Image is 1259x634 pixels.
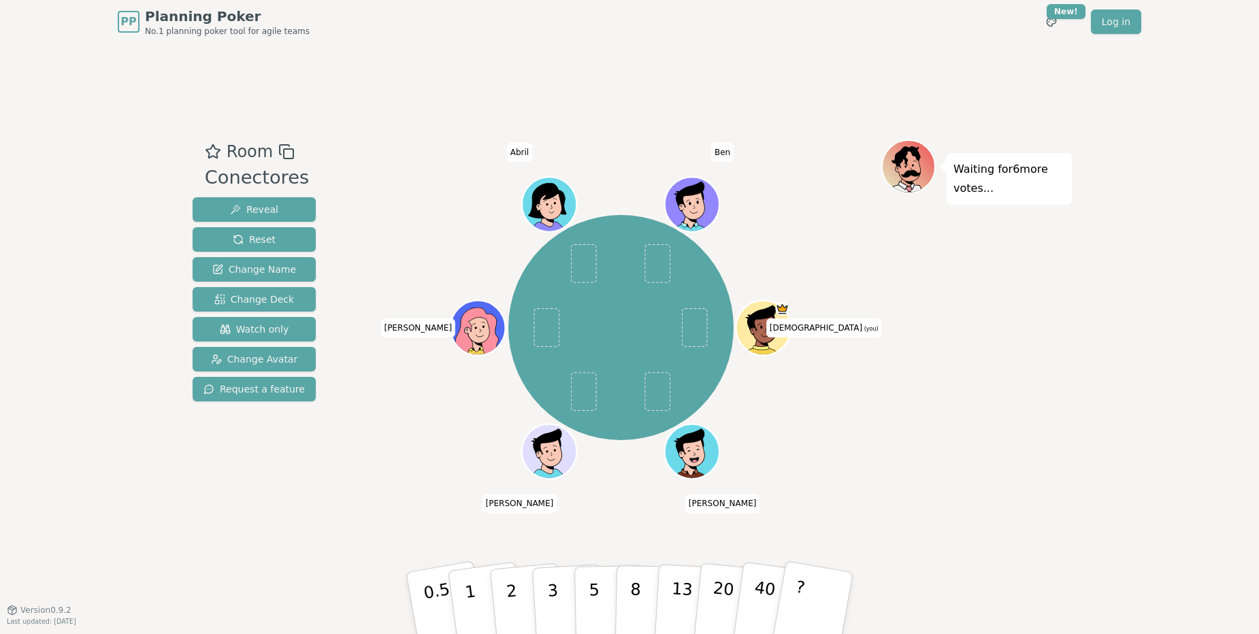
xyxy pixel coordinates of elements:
span: Reveal [230,203,278,216]
span: Last updated: [DATE] [7,618,76,625]
button: Change Name [193,257,316,282]
span: PP [120,14,136,30]
button: Change Deck [193,287,316,312]
a: PPPlanning PokerNo.1 planning poker tool for agile teams [118,7,310,37]
span: Planning Poker [145,7,310,26]
button: Add as favourite [205,139,221,164]
button: Reset [193,227,316,252]
span: Change Avatar [211,352,298,366]
div: Conectores [205,164,309,192]
button: Watch only [193,317,316,341]
span: Version 0.9.2 [20,605,71,616]
span: Jesus is the host [776,302,789,316]
span: Click to change your name [711,142,734,161]
span: Click to change your name [685,494,760,513]
span: Room [227,139,273,164]
span: Click to change your name [766,318,882,337]
span: Reset [233,233,276,246]
span: (you) [862,326,879,332]
button: New! [1039,10,1064,34]
div: New! [1047,4,1085,19]
span: Request a feature [203,382,305,396]
button: Reveal [193,197,316,222]
span: Change Deck [214,293,294,306]
span: Click to change your name [380,318,455,337]
a: Log in [1091,10,1141,34]
span: Change Name [212,263,296,276]
button: Change Avatar [193,347,316,371]
span: No.1 planning poker tool for agile teams [145,26,310,37]
span: Click to change your name [483,494,557,513]
button: Version0.9.2 [7,605,71,616]
span: Watch only [220,322,289,336]
p: Waiting for 6 more votes... [953,160,1065,198]
span: Click to change your name [507,142,532,161]
button: Click to change your avatar [738,302,789,354]
button: Request a feature [193,377,316,401]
